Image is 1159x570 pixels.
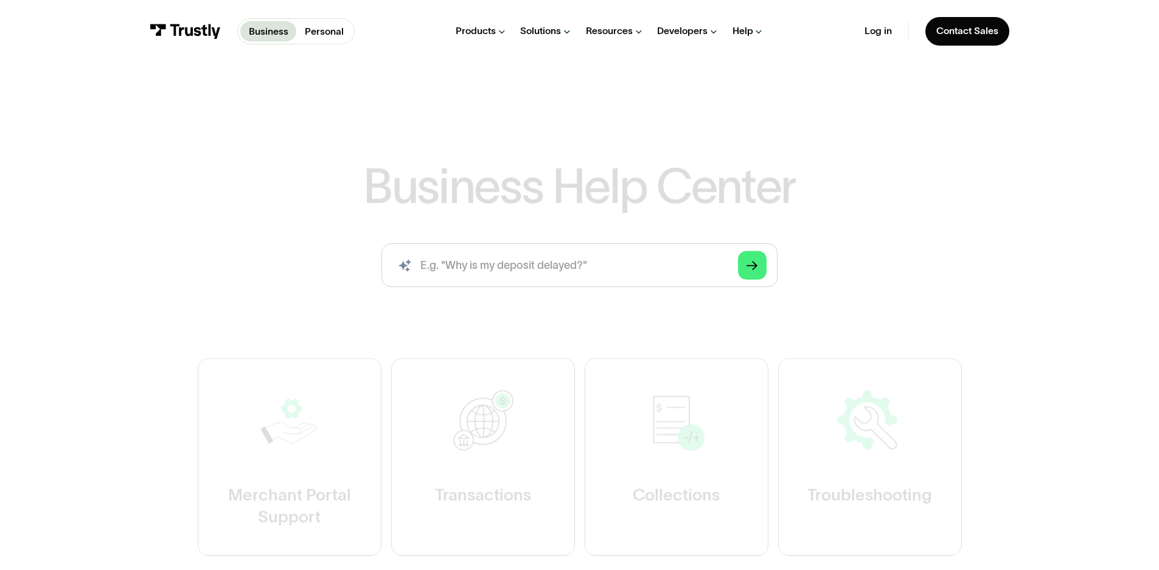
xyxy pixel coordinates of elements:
[391,358,575,555] a: Transactions
[585,358,768,555] a: Collections
[778,358,961,555] a: Troubleshooting
[150,24,221,39] img: Trustly Logo
[240,21,296,41] a: Business
[865,25,892,37] a: Log in
[226,484,353,528] div: Merchant Portal Support
[305,24,344,39] p: Personal
[657,25,708,37] div: Developers
[520,25,561,37] div: Solutions
[249,24,288,39] p: Business
[435,484,531,506] div: Transactions
[198,358,381,555] a: Merchant Portal Support
[807,484,932,506] div: Troubleshooting
[633,484,720,506] div: Collections
[925,17,1009,46] a: Contact Sales
[586,25,633,37] div: Resources
[296,21,352,41] a: Personal
[733,25,753,37] div: Help
[381,243,777,287] form: Search
[363,163,796,210] h1: Business Help Center
[936,25,998,37] div: Contact Sales
[381,243,777,287] input: search
[456,25,496,37] div: Products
